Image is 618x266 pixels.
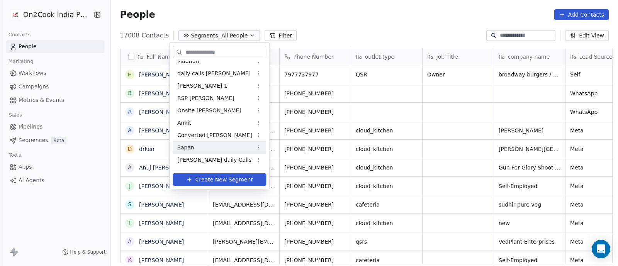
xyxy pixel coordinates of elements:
[177,107,241,115] span: Onsite [PERSON_NAME]
[177,82,228,90] span: [PERSON_NAME] 1
[177,69,251,78] span: daily calls [PERSON_NAME]
[177,144,194,152] span: Sapan
[177,94,234,102] span: RSP [PERSON_NAME]
[195,176,253,184] span: Create New Segment
[177,156,251,164] span: [PERSON_NAME] daily Calls
[173,173,266,186] button: Create New Segment
[177,131,252,139] span: Converted [PERSON_NAME]
[177,119,191,127] span: Ankit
